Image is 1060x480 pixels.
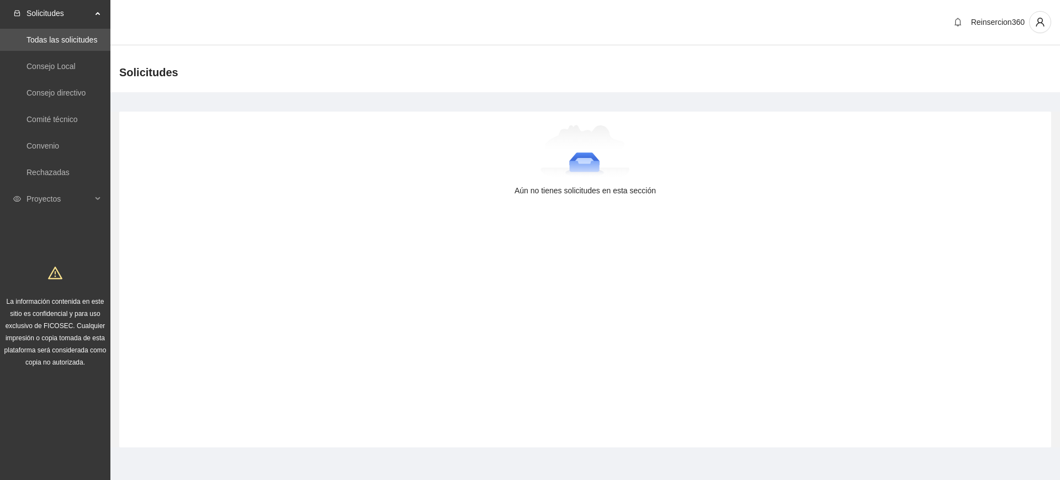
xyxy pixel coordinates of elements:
[1029,11,1051,33] button: user
[13,195,21,203] span: eye
[13,9,21,17] span: inbox
[950,18,966,27] span: bell
[4,298,107,366] span: La información contenida en este sitio es confidencial y para uso exclusivo de FICOSEC. Cualquier...
[26,141,59,150] a: Convenio
[26,35,97,44] a: Todas las solicitudes
[949,13,967,31] button: bell
[48,266,62,280] span: warning
[119,64,178,81] span: Solicitudes
[26,115,78,124] a: Comité técnico
[26,2,92,24] span: Solicitudes
[540,125,630,180] img: Aún no tienes solicitudes en esta sección
[26,62,76,71] a: Consejo Local
[26,168,70,177] a: Rechazadas
[26,88,86,97] a: Consejo directivo
[971,18,1025,27] span: Reinsercion360
[26,188,92,210] span: Proyectos
[1030,17,1051,27] span: user
[137,184,1033,197] div: Aún no tienes solicitudes en esta sección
